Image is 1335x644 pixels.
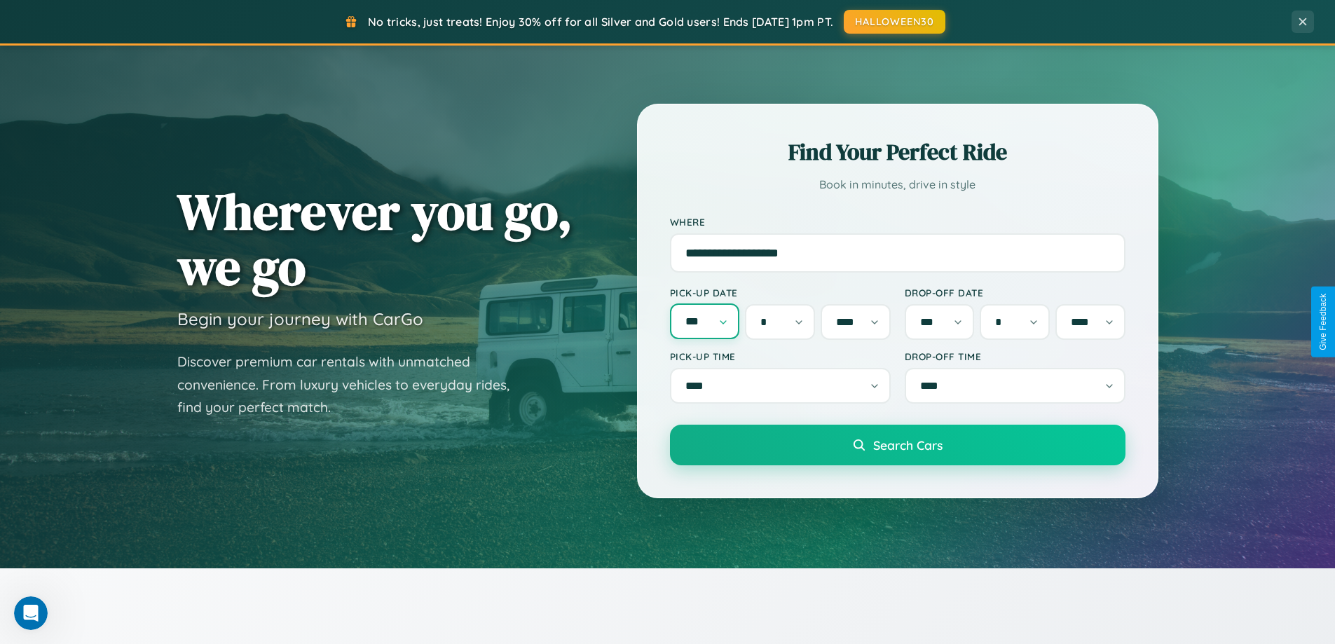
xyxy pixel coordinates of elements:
h3: Begin your journey with CarGo [177,308,423,329]
label: Pick-up Date [670,287,891,299]
label: Drop-off Time [905,350,1125,362]
div: Give Feedback [1318,294,1328,350]
iframe: Intercom live chat [14,596,48,630]
h2: Find Your Perfect Ride [670,137,1125,167]
label: Where [670,216,1125,228]
button: Search Cars [670,425,1125,465]
label: Pick-up Time [670,350,891,362]
span: Search Cars [873,437,943,453]
h1: Wherever you go, we go [177,184,573,294]
span: No tricks, just treats! Enjoy 30% off for all Silver and Gold users! Ends [DATE] 1pm PT. [368,15,833,29]
button: HALLOWEEN30 [844,10,945,34]
p: Book in minutes, drive in style [670,174,1125,195]
p: Discover premium car rentals with unmatched convenience. From luxury vehicles to everyday rides, ... [177,350,528,419]
label: Drop-off Date [905,287,1125,299]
